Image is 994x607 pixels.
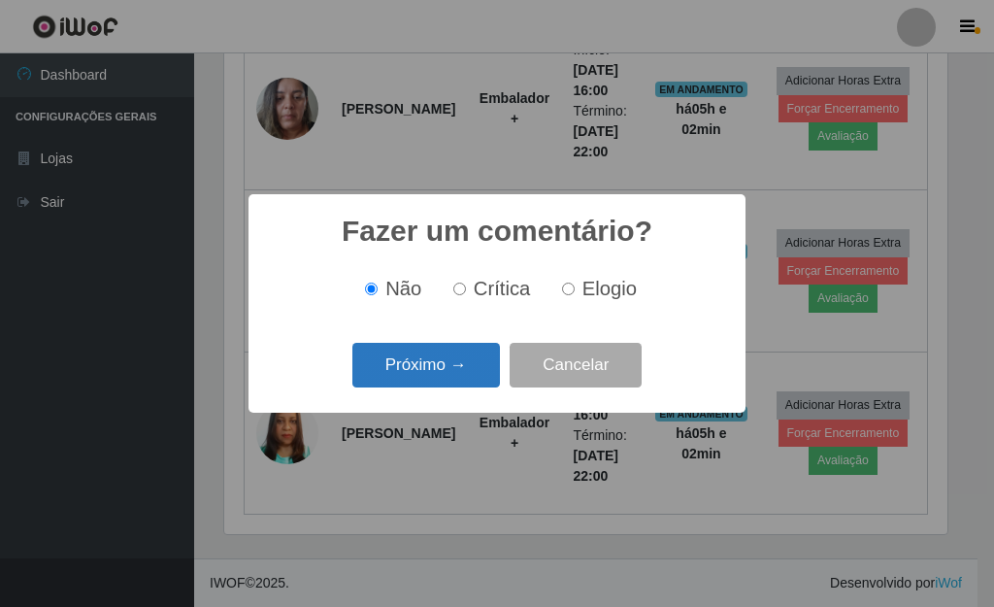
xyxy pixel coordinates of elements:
span: Elogio [582,278,637,299]
button: Próximo → [352,343,500,388]
input: Elogio [562,283,575,295]
input: Não [365,283,378,295]
input: Crítica [453,283,466,295]
span: Crítica [474,278,531,299]
h2: Fazer um comentário? [342,214,652,249]
span: Não [385,278,421,299]
button: Cancelar [510,343,642,388]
